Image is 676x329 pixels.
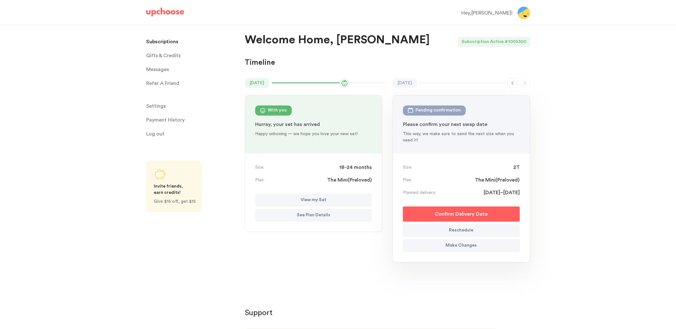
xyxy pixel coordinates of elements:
span: Log out [146,128,165,140]
button: Make Changes [403,239,520,252]
p: Refer A Friend [146,77,179,90]
p: Timeline [245,58,275,68]
button: See Plan Details [255,209,372,222]
p: Hurray, your set has arrived [255,121,372,128]
div: Hey, [PERSON_NAME] ! [461,9,512,17]
a: Payment History [146,114,237,126]
p: Confirm Delivery Date [435,210,488,218]
span: The Mini ( Preloved ) [475,176,520,184]
span: 18-24 months [339,164,372,171]
p: Happy unboxing — we hope you love your new set! [255,131,372,137]
time: [DATE] [245,78,269,88]
a: Settings [146,100,237,112]
a: UpChoose [146,8,184,19]
span: [DATE]–[DATE] [484,189,520,196]
div: Pending confirmation [416,107,461,114]
p: This way, we make sure to send the next size when you need it! [403,131,520,143]
div: Subscription Active [458,37,505,47]
p: Size: [255,164,264,170]
p: Plan: [403,177,412,183]
button: Confirm Delivery Date [403,206,520,222]
p: See Plan Details [297,212,330,219]
time: [DATE] [392,78,417,88]
button: Reschedule [403,224,520,237]
a: Subscriptions [146,35,237,48]
p: Plan: [255,177,264,183]
p: Make Changes [446,242,477,249]
p: Welcome Home, [PERSON_NAME] [245,33,430,48]
p: Subscriptions [146,35,178,48]
p: Reschedule [449,227,473,234]
span: 2T [513,164,520,171]
a: Refer A Friend [146,77,237,90]
p: Support [245,308,530,318]
a: Gifts & Credits [146,49,237,62]
a: Messages [146,63,237,76]
div: With you [268,107,287,114]
div: # 1005300 [505,37,530,47]
a: Log out [146,128,237,140]
a: Share UpChoose [146,160,202,212]
p: View my Set [301,196,326,204]
p: Size: [403,164,412,170]
span: Settings [146,100,166,112]
button: View my Set [255,194,372,206]
img: UpChoose [146,8,184,16]
p: Payment History [146,114,185,126]
p: Planned delivery: [403,189,436,196]
span: Messages [146,63,169,76]
p: Please confirm your next swap date [403,121,520,128]
span: Gifts & Credits [146,49,181,62]
span: The Mini ( Preloved ) [327,176,372,184]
